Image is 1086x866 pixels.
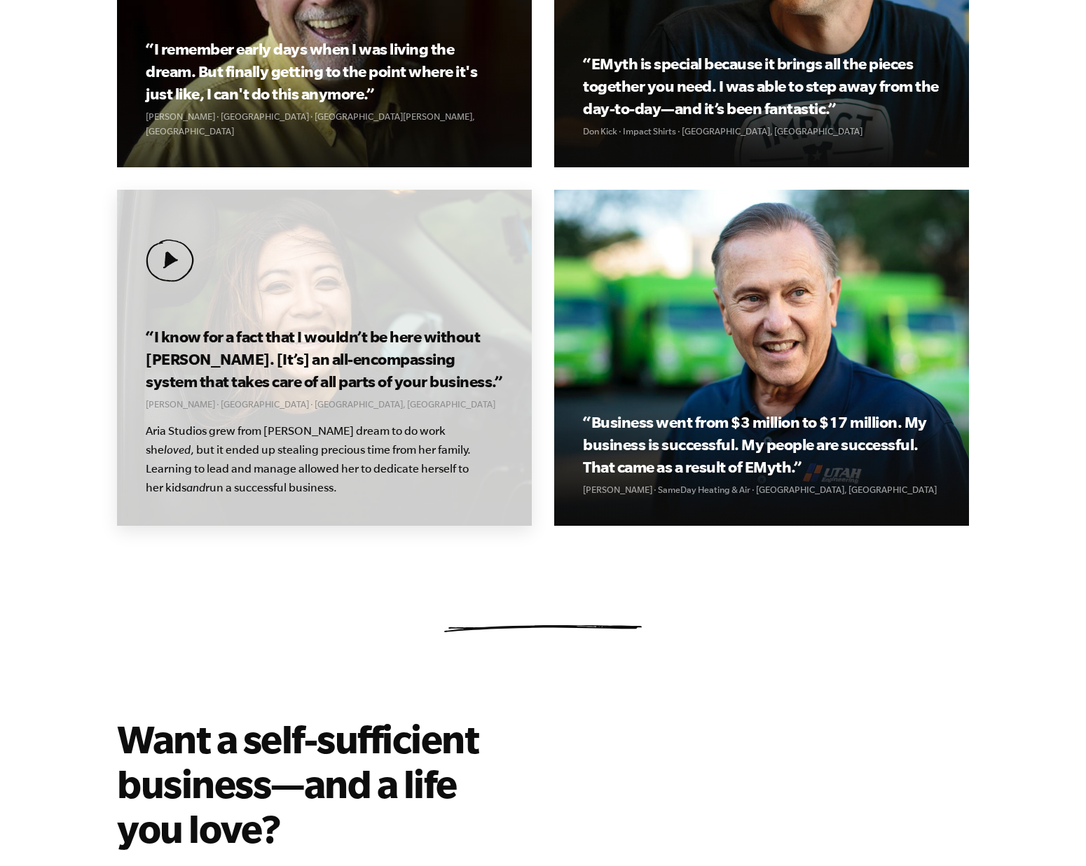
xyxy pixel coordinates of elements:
iframe: Chat Widget [1016,799,1086,866]
p: Aria Studios grew from [PERSON_NAME] dream to do work she , but it ended up stealing precious tim... [146,421,475,497]
h3: “I know for a fact that I wouldn’t be here without [PERSON_NAME]. [It’s] an all-encompassing syst... [146,326,502,393]
h2: Want a self-sufficient business—and a life you love? [117,716,521,851]
p: [PERSON_NAME] · SameDay Heating & Air · [GEOGRAPHIC_DATA], [GEOGRAPHIC_DATA] [583,482,940,497]
em: loved [164,443,191,456]
p: [PERSON_NAME] · [GEOGRAPHIC_DATA] · [GEOGRAPHIC_DATA][PERSON_NAME], [GEOGRAPHIC_DATA] [146,109,502,139]
p: [PERSON_NAME] · [GEOGRAPHIC_DATA] · [GEOGRAPHIC_DATA], [GEOGRAPHIC_DATA] [146,397,502,412]
h3: “I remember early days when I was living the dream. But finally getting to the point where it's j... [146,38,502,105]
h3: “Business went from $3 million to $17 million. My business is successful. My people are successfu... [583,411,940,478]
h3: “EMyth is special because it brings all the pieces together you need. I was able to step away fro... [583,53,940,120]
em: and [186,481,205,494]
p: Don Kick · Impact Shirts · [GEOGRAPHIC_DATA], [GEOGRAPHIC_DATA] [583,124,940,139]
a: Play Video “I know for a fact that I wouldn’t be here without [PERSON_NAME]. [It’s] an all-encomp... [117,190,532,526]
a: Play Video “Business went from $3 million to $17 million. My business is successful. My people ar... [554,190,969,526]
img: Play Video [146,239,194,282]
